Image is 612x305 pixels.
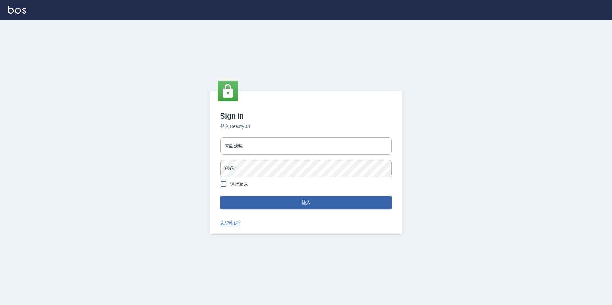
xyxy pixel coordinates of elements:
h6: 登入 BeautyOS [220,123,392,130]
img: Logo [8,6,26,14]
span: 保持登入 [230,181,248,187]
button: 登入 [220,196,392,209]
h3: Sign in [220,112,392,121]
a: 忘記密碼? [220,220,240,227]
